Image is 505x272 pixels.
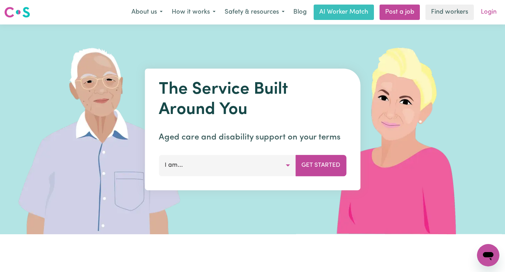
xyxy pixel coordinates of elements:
[314,5,374,20] a: AI Worker Match
[477,244,499,266] iframe: Button to launch messaging window
[220,5,289,20] button: Safety & resources
[127,5,167,20] button: About us
[4,4,30,20] a: Careseekers logo
[159,131,346,144] p: Aged care and disability support on your terms
[380,5,420,20] a: Post a job
[289,5,311,20] a: Blog
[425,5,474,20] a: Find workers
[167,5,220,20] button: How it works
[159,155,296,176] button: I am...
[477,5,501,20] a: Login
[4,6,30,19] img: Careseekers logo
[295,155,346,176] button: Get Started
[159,80,346,120] h1: The Service Built Around You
